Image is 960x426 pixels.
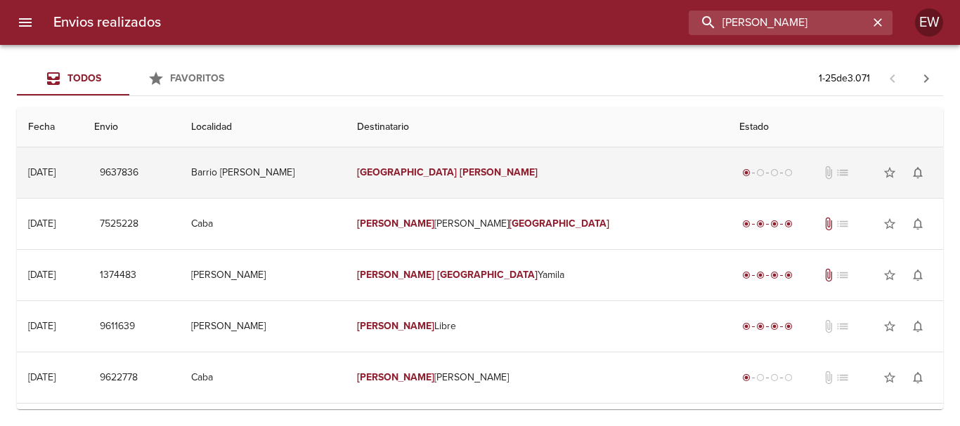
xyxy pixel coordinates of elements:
span: 9611639 [100,318,135,335]
span: star_border [883,217,897,231]
span: No tiene pedido asociado [836,371,850,385]
td: [PERSON_NAME] [346,352,729,403]
div: Entregado [739,217,796,231]
td: Yamila [346,250,729,300]
span: radio_button_checked [770,322,779,331]
span: star_border [883,371,897,385]
p: 1 - 25 de 3.071 [819,72,870,86]
span: 7525228 [100,215,138,233]
td: [PERSON_NAME] [180,250,346,300]
span: Pagina anterior [876,71,909,85]
span: Tiene documentos adjuntos [822,268,836,282]
button: Agregar a favoritos [876,210,904,238]
span: radio_button_unchecked [756,168,765,177]
button: Activar notificaciones [904,261,932,289]
button: Activar notificaciones [904,210,932,238]
em: [PERSON_NAME] [357,320,435,332]
div: Abrir información de usuario [915,8,943,36]
span: Tiene documentos adjuntos [822,217,836,231]
span: notifications_none [911,166,925,180]
span: radio_button_unchecked [784,168,793,177]
button: menu [8,6,42,39]
button: Activar notificaciones [904,364,932,392]
button: 9611639 [94,314,141,340]
span: No tiene documentos adjuntos [822,319,836,333]
button: Agregar a favoritos [876,364,904,392]
em: [GEOGRAPHIC_DATA] [509,218,609,229]
div: EW [915,8,943,36]
button: Agregar a favoritos [876,312,904,340]
div: [DATE] [28,166,56,178]
span: Todos [67,72,101,84]
h6: Envios realizados [53,11,161,34]
td: Barrio [PERSON_NAME] [180,147,346,198]
div: Generado [739,371,796,385]
th: Estado [728,107,943,147]
span: radio_button_unchecked [770,168,779,177]
span: notifications_none [911,371,925,385]
span: radio_button_checked [742,271,751,279]
span: radio_button_unchecked [784,373,793,382]
th: Destinatario [346,107,729,147]
span: Pagina siguiente [909,62,943,95]
span: notifications_none [911,268,925,282]
span: No tiene documentos adjuntos [822,371,836,385]
span: radio_button_checked [742,322,751,331]
em: [PERSON_NAME] [357,371,435,383]
td: [PERSON_NAME] [180,301,346,352]
div: [DATE] [28,371,56,383]
th: Envio [83,107,180,147]
button: Agregar a favoritos [876,261,904,289]
em: [PERSON_NAME] [357,269,435,281]
span: radio_button_checked [784,271,793,279]
span: star_border [883,166,897,180]
em: [PERSON_NAME] [460,166,538,178]
span: radio_button_checked [770,220,779,228]
div: Entregado [739,319,796,333]
span: radio_button_unchecked [756,373,765,382]
span: radio_button_checked [756,271,765,279]
button: Activar notificaciones [904,159,932,187]
span: notifications_none [911,319,925,333]
div: Entregado [739,268,796,282]
span: radio_button_checked [756,322,765,331]
span: 9622778 [100,369,138,387]
span: No tiene documentos adjuntos [822,166,836,180]
span: star_border [883,319,897,333]
th: Fecha [17,107,83,147]
span: radio_button_checked [784,322,793,331]
span: 1374483 [100,267,136,284]
em: [PERSON_NAME] [357,218,435,229]
button: 7525228 [94,211,144,237]
span: No tiene pedido asociado [836,319,850,333]
input: buscar [689,11,869,35]
span: radio_button_checked [756,220,765,228]
div: [DATE] [28,218,56,229]
button: 9622778 [94,365,143,391]
button: 1374483 [94,262,142,288]
td: Caba [180,199,346,249]
span: No tiene pedido asociado [836,268,850,282]
td: Libre [346,301,729,352]
span: No tiene pedido asociado [836,166,850,180]
td: Caba [180,352,346,403]
th: Localidad [180,107,346,147]
button: Activar notificaciones [904,312,932,340]
span: radio_button_checked [742,220,751,228]
span: radio_button_checked [742,168,751,177]
span: notifications_none [911,217,925,231]
span: No tiene pedido asociado [836,217,850,231]
div: Generado [739,166,796,180]
span: star_border [883,268,897,282]
span: radio_button_checked [742,373,751,382]
span: Favoritos [170,72,224,84]
em: [GEOGRAPHIC_DATA] [437,269,538,281]
span: radio_button_unchecked [770,373,779,382]
button: Agregar a favoritos [876,159,904,187]
div: [DATE] [28,320,56,332]
span: 9637836 [100,164,138,182]
span: radio_button_checked [770,271,779,279]
div: [DATE] [28,269,56,281]
div: Tabs Envios [17,62,242,95]
button: 9637836 [94,160,144,186]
